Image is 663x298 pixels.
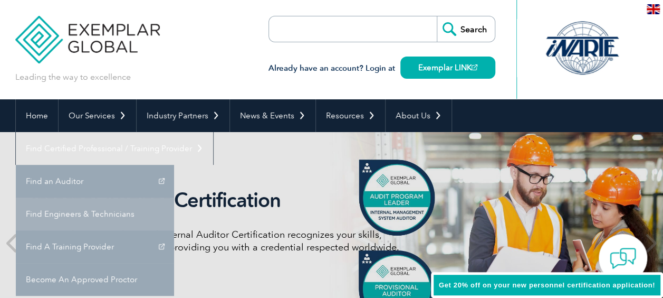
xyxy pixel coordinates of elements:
a: Find A Training Provider [16,230,174,263]
span: Get 20% off on your new personnel certification application! [439,281,655,289]
img: contact-chat.png [610,245,636,272]
a: Exemplar LINK [400,57,495,79]
h3: Already have an account? Login at [268,62,495,75]
p: Leading the way to excellence [15,71,131,83]
p: Discover how our redesigned Internal Auditor Certification recognizes your skills, achievements, ... [31,228,427,254]
input: Search [437,16,495,42]
h2: Internal Auditor Certification [31,188,427,212]
a: Our Services [59,99,136,132]
a: About Us [386,99,451,132]
a: Industry Partners [137,99,229,132]
a: Find an Auditor [16,165,174,198]
a: Home [16,99,58,132]
img: en [647,4,660,14]
a: Find Engineers & Technicians [16,198,174,230]
a: Resources [316,99,385,132]
img: open_square.png [472,64,477,70]
a: News & Events [230,99,315,132]
a: Become An Approved Proctor [16,263,174,296]
a: Find Certified Professional / Training Provider [16,132,213,165]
